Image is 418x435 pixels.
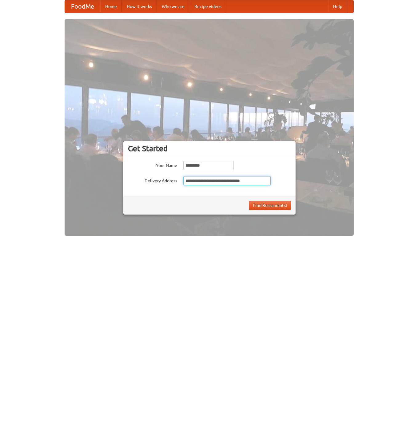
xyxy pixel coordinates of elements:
button: Find Restaurants! [249,201,291,210]
h3: Get Started [128,144,291,153]
a: How it works [122,0,157,13]
a: Who we are [157,0,189,13]
a: Recipe videos [189,0,226,13]
a: Help [328,0,347,13]
label: Your Name [128,161,177,168]
a: FoodMe [65,0,100,13]
label: Delivery Address [128,176,177,184]
a: Home [100,0,122,13]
